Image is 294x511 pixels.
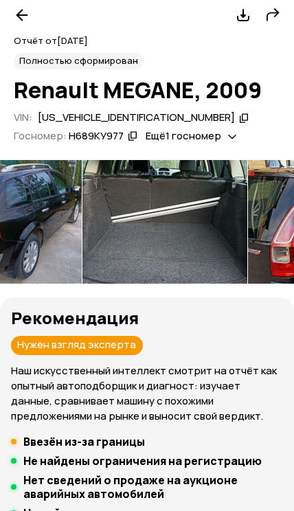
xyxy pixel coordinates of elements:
h5: Не найдены ограничения на регистрацию [23,454,262,468]
span: Госномер: [14,128,67,143]
h3: Рекомендация [11,308,283,328]
div: [US_VEHICLE_IDENTIFICATION_NUMBER] [38,111,235,125]
span: VIN : [14,110,32,124]
span: Ещё 1 госномер [146,128,221,143]
div: Полностью сформирован [14,53,144,69]
p: Наш искусственный интеллект смотрит на отчёт как опытный автоподборщик и диагност: изучает данные... [11,363,283,424]
div: Н689КУ977 [69,129,124,144]
h5: Нет сведений о продаже на аукционе аварийных автомобилей [23,473,283,501]
div: Нужен взгляд эксперта [11,336,143,355]
h1: Renault MEGANE, 2009 [14,78,280,102]
h5: Ввезён из-за границы [23,435,145,448]
span: Отчёт от [DATE] [14,34,88,47]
